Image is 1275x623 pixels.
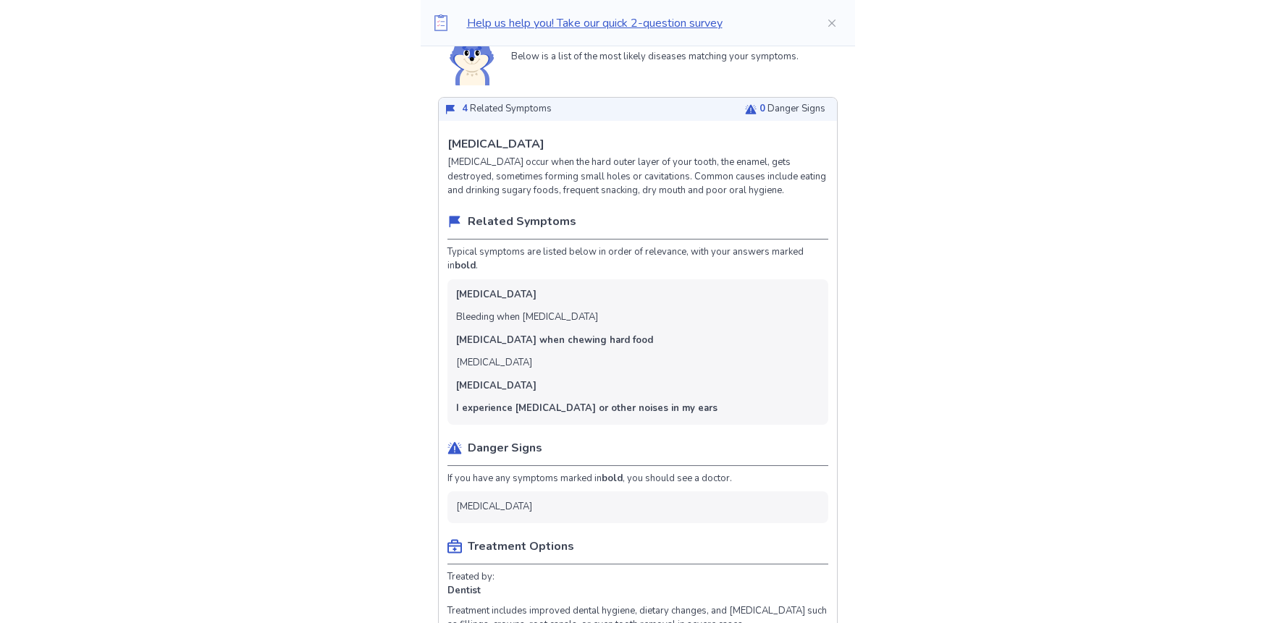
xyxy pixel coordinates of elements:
[456,500,532,514] li: [MEDICAL_DATA]
[447,156,828,198] p: [MEDICAL_DATA] occur when the hard outer layer of your tooth, the enamel, gets destroyed, sometim...
[447,245,828,274] p: Typical symptoms are listed below in order of relevance, with your answers marked in .
[456,334,653,348] li: [MEDICAL_DATA] when chewing hard food
[447,472,828,486] p: If you have any symptoms marked in , you should see a doctor.
[455,259,476,272] b: bold
[447,135,544,153] p: [MEDICAL_DATA]
[759,102,825,116] p: Danger Signs
[468,538,574,555] p: Treatment Options
[456,288,536,302] li: [MEDICAL_DATA]
[462,102,552,116] p: Related Symptoms
[456,356,532,370] li: [MEDICAL_DATA]
[456,310,598,325] li: Bleeding when [MEDICAL_DATA]
[456,402,718,416] li: I experience [MEDICAL_DATA] or other noises in my ears
[759,102,765,115] span: 0
[602,472,623,485] b: bold
[456,379,536,394] li: [MEDICAL_DATA]
[450,29,494,85] img: Shiba
[462,102,468,115] span: 4
[447,584,481,598] p: Dentist
[511,50,799,64] p: Below is a list of the most likely diseases matching your symptoms.
[467,14,803,32] p: Help us help you! Take our quick 2-question survey
[468,439,542,457] p: Danger Signs
[447,570,495,585] p: Treated by:
[468,213,576,230] p: Related Symptoms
